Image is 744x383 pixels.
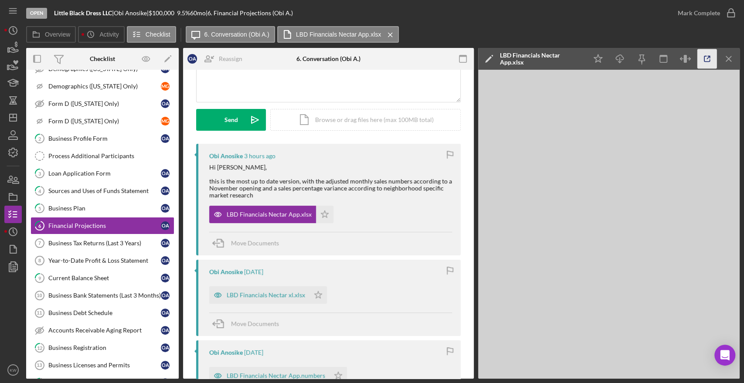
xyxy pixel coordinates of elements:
div: Obi Anosike [209,268,243,275]
button: Move Documents [209,313,288,335]
button: OAReassign [183,50,251,68]
div: Hi [PERSON_NAME], this is the most up to date version, with the adjusted monthly sales numbers ac... [209,164,452,199]
div: O A [161,169,170,178]
tspan: 9 [38,275,41,281]
tspan: 7 [38,241,41,246]
div: Obi Anosike | [114,10,149,17]
div: Business Registration [48,344,161,351]
div: O A [161,326,170,335]
button: Overview [26,26,76,43]
time: 2025-08-26 22:39 [244,349,263,356]
tspan: 10 [37,293,42,298]
a: Form D ([US_STATE] Only)OA [31,95,174,112]
button: Move Documents [209,232,288,254]
div: Obi Anosike [209,349,243,356]
a: 2Business Profile FormOA [31,130,174,147]
tspan: 3 [38,170,41,176]
div: Financial Projections [48,222,161,229]
div: Open [26,8,47,19]
div: O A [161,361,170,369]
a: 4Sources and Uses of Funds StatementOA [31,182,174,200]
div: Send [224,109,238,131]
label: Checklist [146,31,170,38]
a: Process Additional Participants [31,147,174,165]
div: O A [161,274,170,282]
div: LBD Financials Nectar App.xlsx [227,211,312,218]
div: O A [161,239,170,247]
div: 9.5 % [177,10,190,17]
div: 6. Conversation (Obi A.) [296,55,360,62]
div: Mark Complete [678,4,720,22]
div: | 6. Financial Projections (Obi A.) [206,10,293,17]
div: O A [161,221,170,230]
div: Business Tax Returns (Last 3 Years) [48,240,161,247]
button: LBD Financials Nectar App.xlsx [277,26,399,43]
span: Move Documents [231,320,279,327]
label: 6. Conversation (Obi A.) [204,31,269,38]
div: Process Additional Participants [48,153,174,159]
div: Accounts Receivable Aging Report [48,327,161,334]
div: Open Intercom Messenger [714,345,735,366]
div: Current Balance Sheet [48,275,161,281]
div: O A [161,256,170,265]
div: Obi Anosike [209,153,243,159]
a: 9Current Balance SheetOA [31,269,174,287]
a: 6Financial ProjectionsOA [31,217,174,234]
button: KW [4,361,22,379]
time: 2025-09-03 17:02 [244,268,263,275]
div: Business Profile Form [48,135,161,142]
button: Mark Complete [669,4,740,22]
time: 2025-09-08 17:19 [244,153,275,159]
div: Business Plan [48,205,161,212]
div: LBD Financials Nectar xl.xlsx [227,291,305,298]
tspan: 8 [38,258,41,263]
div: Loan Application Form [48,170,161,177]
div: Year-to-Date Profit & Loss Statement [48,257,161,264]
a: 12Business RegistrationOA [31,339,174,356]
a: 3Loan Application FormOA [31,165,174,182]
button: Send [196,109,266,131]
tspan: 6 [38,223,41,228]
a: 10Business Bank Statements (Last 3 Months)OA [31,287,174,304]
div: Reassign [219,50,242,68]
button: LBD Financials Nectar App.xlsx [209,206,333,223]
div: O A [187,54,197,64]
label: LBD Financials Nectar App.xlsx [296,31,381,38]
div: Form D ([US_STATE] Only) [48,118,161,125]
div: Checklist [90,55,115,62]
div: Demographics ([US_STATE] Only) [48,83,161,90]
div: O A [161,99,170,108]
div: Business Bank Statements (Last 3 Months) [48,292,161,299]
button: Checklist [127,26,176,43]
div: O A [161,186,170,195]
a: 7Business Tax Returns (Last 3 Years)OA [31,234,174,252]
tspan: 11 [37,310,42,315]
div: Business Debt Schedule [48,309,161,316]
tspan: 13 [37,363,42,368]
div: M G [161,82,170,91]
div: Form D ([US_STATE] Only) [48,100,161,107]
tspan: 4 [38,188,41,193]
a: Demographics ([US_STATE] Only)MG [31,78,174,95]
label: Activity [99,31,119,38]
iframe: Document Preview [478,70,740,379]
button: 6. Conversation (Obi A.) [186,26,275,43]
div: 60 mo [190,10,206,17]
tspan: 12 [37,345,42,350]
span: Move Documents [231,239,279,247]
div: O A [161,204,170,213]
b: Little Black Dress LLC [54,9,112,17]
text: KW [10,368,17,373]
button: LBD Financials Nectar xl.xlsx [209,286,327,304]
div: O A [161,343,170,352]
tspan: 5 [38,205,41,211]
div: LBD Financials Nectar App.numbers [227,372,325,379]
div: O A [161,291,170,300]
div: LBD Financials Nectar App.xlsx [500,52,583,66]
span: $100,000 [149,9,174,17]
a: Accounts Receivable Aging ReportOA [31,322,174,339]
div: | [54,10,114,17]
a: 13Business Licenses and PermitsOA [31,356,174,374]
div: O A [161,134,170,143]
a: 11Business Debt ScheduleOA [31,304,174,322]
